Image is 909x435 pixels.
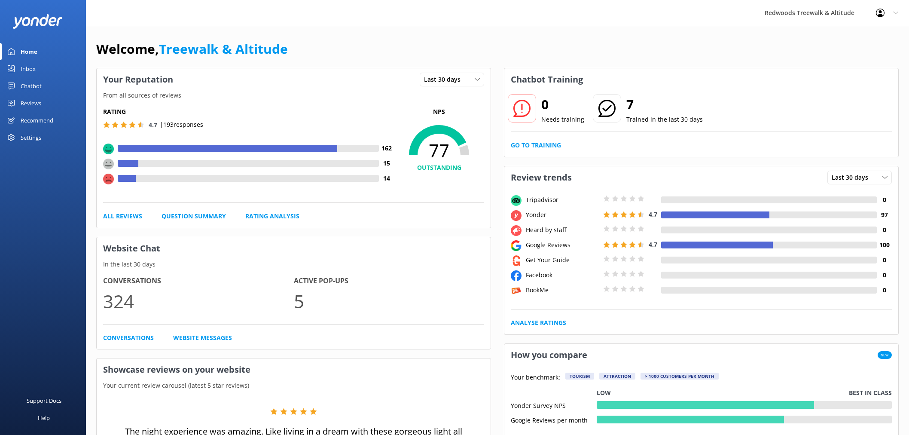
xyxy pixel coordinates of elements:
[394,163,484,172] h4: OUTSTANDING
[877,225,892,235] h4: 0
[524,225,601,235] div: Heard by staff
[21,112,53,129] div: Recommend
[27,392,61,409] div: Support Docs
[649,210,657,218] span: 4.7
[877,255,892,265] h4: 0
[511,401,597,409] div: Yonder Survey NPS
[97,91,491,100] p: From all sources of reviews
[524,255,601,265] div: Get Your Guide
[97,381,491,390] p: Your current review carousel (latest 5 star reviews)
[504,344,594,366] h3: How you compare
[103,211,142,221] a: All Reviews
[294,276,485,287] h4: Active Pop-ups
[649,240,657,248] span: 4.7
[626,94,703,115] h2: 7
[379,144,394,153] h4: 162
[877,210,892,220] h4: 97
[294,287,485,316] p: 5
[511,141,561,150] a: Go to Training
[394,107,484,116] p: NPS
[565,373,594,380] div: Tourism
[97,237,491,260] h3: Website Chat
[849,388,892,398] p: Best in class
[626,115,703,124] p: Trained in the last 30 days
[524,270,601,280] div: Facebook
[245,211,299,221] a: Rating Analysis
[504,68,589,91] h3: Chatbot Training
[877,270,892,280] h4: 0
[162,211,226,221] a: Question Summary
[21,95,41,112] div: Reviews
[21,43,37,60] div: Home
[511,416,597,423] div: Google Reviews per month
[160,120,203,129] p: | 193 responses
[511,373,560,383] p: Your benchmark:
[597,388,611,398] p: Low
[394,140,484,161] span: 77
[832,173,873,182] span: Last 30 days
[877,240,892,250] h4: 100
[524,210,601,220] div: Yonder
[877,195,892,205] h4: 0
[103,276,294,287] h4: Conversations
[97,358,491,381] h3: Showcase reviews on your website
[541,94,584,115] h2: 0
[524,195,601,205] div: Tripadvisor
[641,373,719,380] div: > 1000 customers per month
[877,285,892,295] h4: 0
[103,107,394,116] h5: Rating
[97,68,180,91] h3: Your Reputation
[511,318,566,328] a: Analyse Ratings
[524,240,601,250] div: Google Reviews
[97,260,491,269] p: In the last 30 days
[21,129,41,146] div: Settings
[878,351,892,359] span: New
[38,409,50,426] div: Help
[424,75,466,84] span: Last 30 days
[599,373,635,380] div: Attraction
[103,333,154,343] a: Conversations
[103,287,294,316] p: 324
[149,121,157,129] span: 4.7
[159,40,288,58] a: Treewalk & Altitude
[379,174,394,183] h4: 14
[96,39,288,59] h1: Welcome,
[541,115,584,124] p: Needs training
[173,333,232,343] a: Website Messages
[524,285,601,295] div: BookMe
[21,60,36,77] div: Inbox
[21,77,42,95] div: Chatbot
[13,14,62,28] img: yonder-white-logo.png
[504,166,578,189] h3: Review trends
[379,159,394,168] h4: 15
